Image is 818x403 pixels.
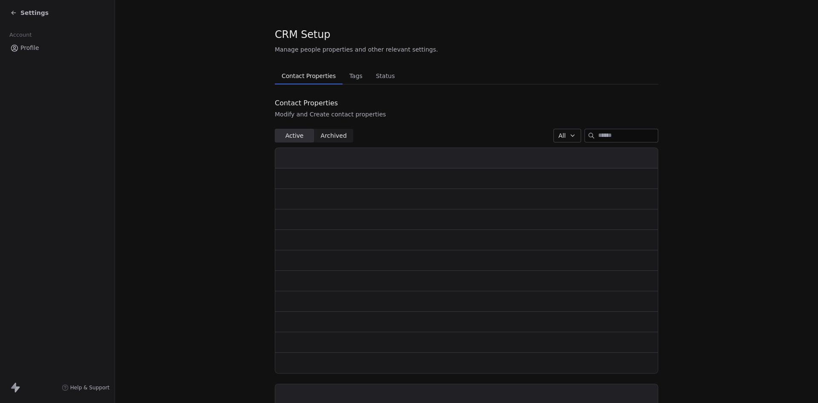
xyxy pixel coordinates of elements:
span: All [559,131,566,140]
a: Help & Support [62,384,109,391]
div: Contact Properties [275,98,386,108]
span: Help & Support [70,384,109,391]
a: Profile [7,41,108,55]
span: Archived [321,131,347,140]
span: Account [6,29,35,41]
a: Settings [10,9,49,17]
span: Profile [20,43,39,52]
span: Status [372,70,398,82]
div: Modify and Create contact properties [275,110,386,119]
span: Manage people properties and other relevant settings. [275,45,438,54]
span: CRM Setup [275,28,330,41]
span: Contact Properties [278,70,339,82]
span: Settings [20,9,49,17]
span: Tags [346,70,366,82]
